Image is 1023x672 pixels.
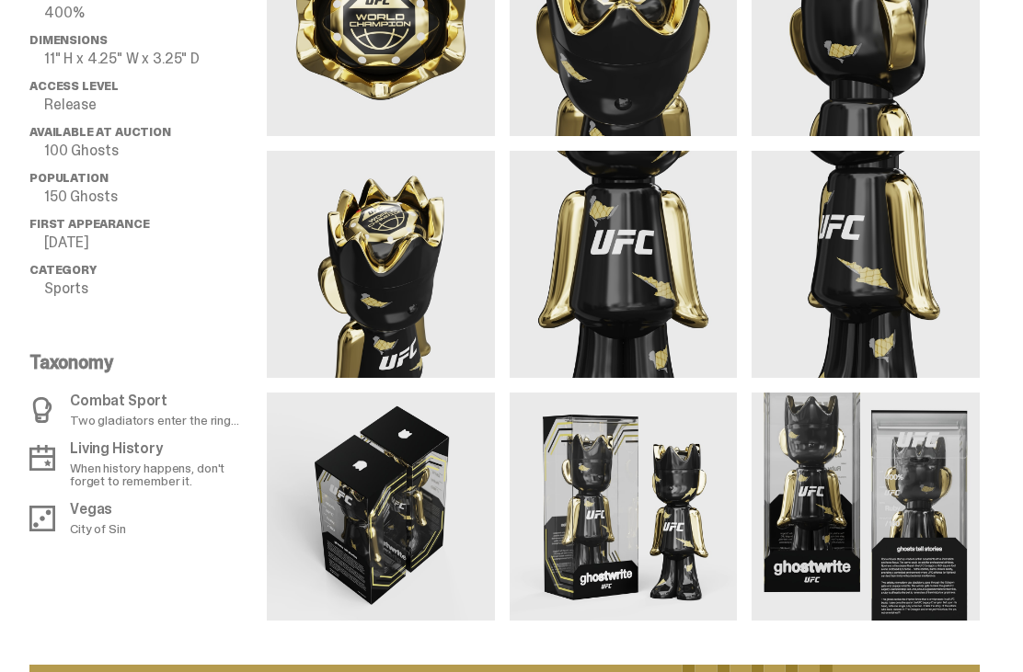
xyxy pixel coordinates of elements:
p: 150 Ghosts [44,190,267,205]
span: First Appearance [29,217,149,233]
p: Taxonomy [29,354,256,372]
span: Access Level [29,79,119,95]
img: media gallery image [510,152,738,380]
p: 11" H x 4.25" W x 3.25" D [44,52,267,67]
p: 400% [44,6,267,21]
span: Population [29,171,108,187]
p: Two gladiators enter the ring... [70,415,239,427]
span: Category [29,263,97,279]
img: media gallery image [510,393,738,621]
img: media gallery image [752,393,980,621]
p: Living History [70,442,256,457]
img: media gallery image [267,393,495,621]
p: Combat Sport [70,394,239,409]
p: 100 Ghosts [44,144,267,159]
span: Available at Auction [29,125,171,141]
p: Vegas [70,503,125,518]
p: When history happens, don't forget to remember it. [70,462,256,488]
p: Sports [44,282,267,297]
p: City of Sin [70,523,125,536]
img: media gallery image [267,152,495,380]
span: Dimensions [29,33,107,49]
p: [DATE] [44,236,267,251]
p: Release [44,98,267,113]
img: media gallery image [752,152,980,380]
